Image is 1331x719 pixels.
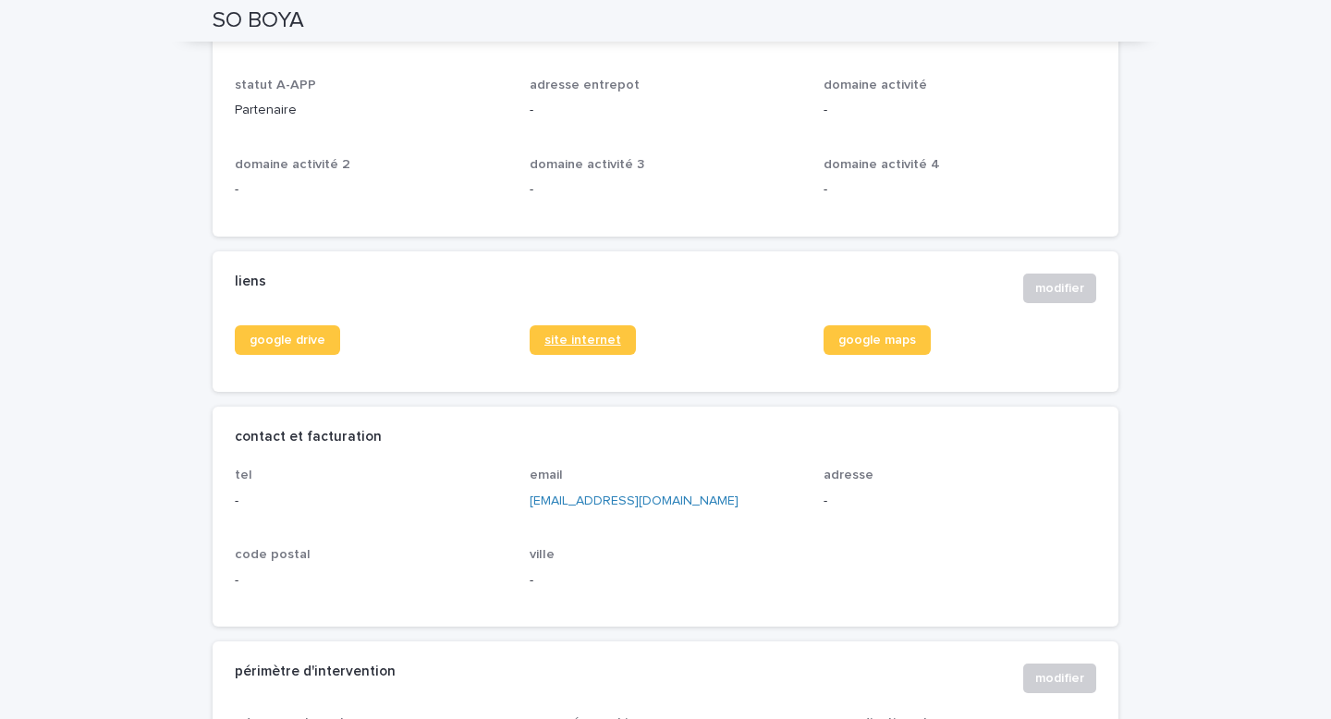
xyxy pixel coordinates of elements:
[235,548,311,561] span: code postal
[530,180,802,200] p: -
[1035,279,1084,298] span: modifier
[824,158,940,171] span: domaine activité 4
[235,664,396,680] h2: périmètre d'intervention
[235,469,252,481] span: tel
[824,101,1096,120] p: -
[235,101,507,120] p: Partenaire
[235,325,340,355] a: google drive
[1035,669,1084,688] span: modifier
[824,180,1096,200] p: -
[235,571,507,591] p: -
[1023,664,1096,693] button: modifier
[235,429,382,445] h2: contact et facturation
[235,158,350,171] span: domaine activité 2
[235,274,266,290] h2: liens
[530,101,802,120] p: -
[530,79,640,91] span: adresse entrepot
[530,158,644,171] span: domaine activité 3
[530,571,802,591] p: -
[824,492,1096,511] p: -
[824,79,927,91] span: domaine activité
[824,469,873,481] span: adresse
[235,79,316,91] span: statut A-APP
[530,548,555,561] span: ville
[250,334,325,347] span: google drive
[1023,274,1096,303] button: modifier
[213,7,304,34] h2: SO BOYA
[544,334,621,347] span: site internet
[530,494,739,507] a: [EMAIL_ADDRESS][DOMAIN_NAME]
[824,325,931,355] a: google maps
[235,492,507,511] p: -
[530,469,563,481] span: email
[838,334,916,347] span: google maps
[235,180,507,200] p: -
[530,325,636,355] a: site internet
